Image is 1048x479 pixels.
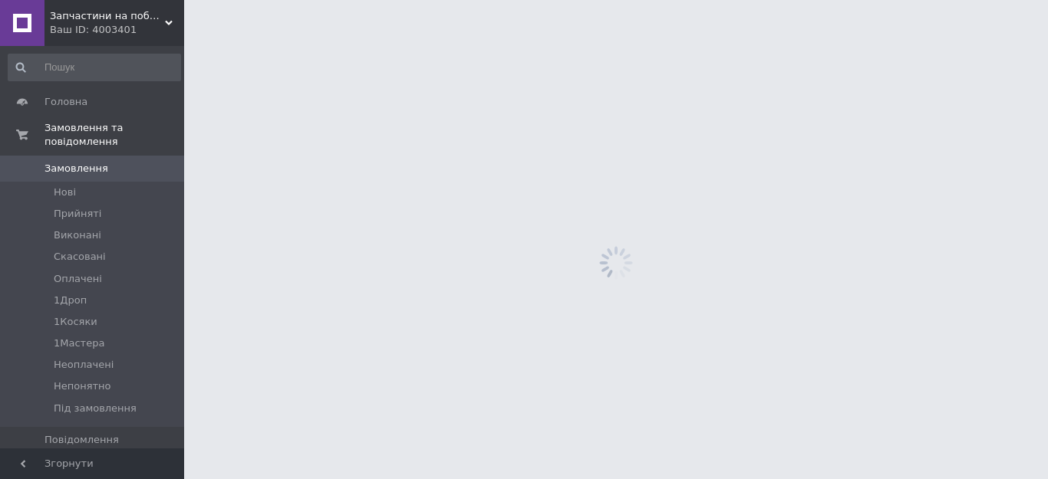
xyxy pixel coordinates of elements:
[595,242,637,284] img: spinner_grey-bg-hcd09dd2d8f1a785e3413b09b97f8118e7.gif
[54,207,101,221] span: Прийняті
[50,9,165,23] span: Запчастини на побутову техніку
[44,95,87,109] span: Головна
[54,250,106,264] span: Скасовані
[44,433,119,447] span: Повідомлення
[54,272,102,286] span: Оплачені
[8,54,181,81] input: Пошук
[54,358,114,372] span: Неоплачені
[54,228,101,242] span: Виконані
[54,185,76,199] span: Нові
[54,315,97,329] span: 1Косяки
[54,402,137,415] span: Під замовлення
[50,23,184,37] div: Ваш ID: 4003401
[44,121,184,149] span: Замовлення та повідомлення
[54,336,104,350] span: 1Мастера
[54,379,111,393] span: Непонятно
[44,162,108,176] span: Замовлення
[54,294,87,307] span: 1Дроп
